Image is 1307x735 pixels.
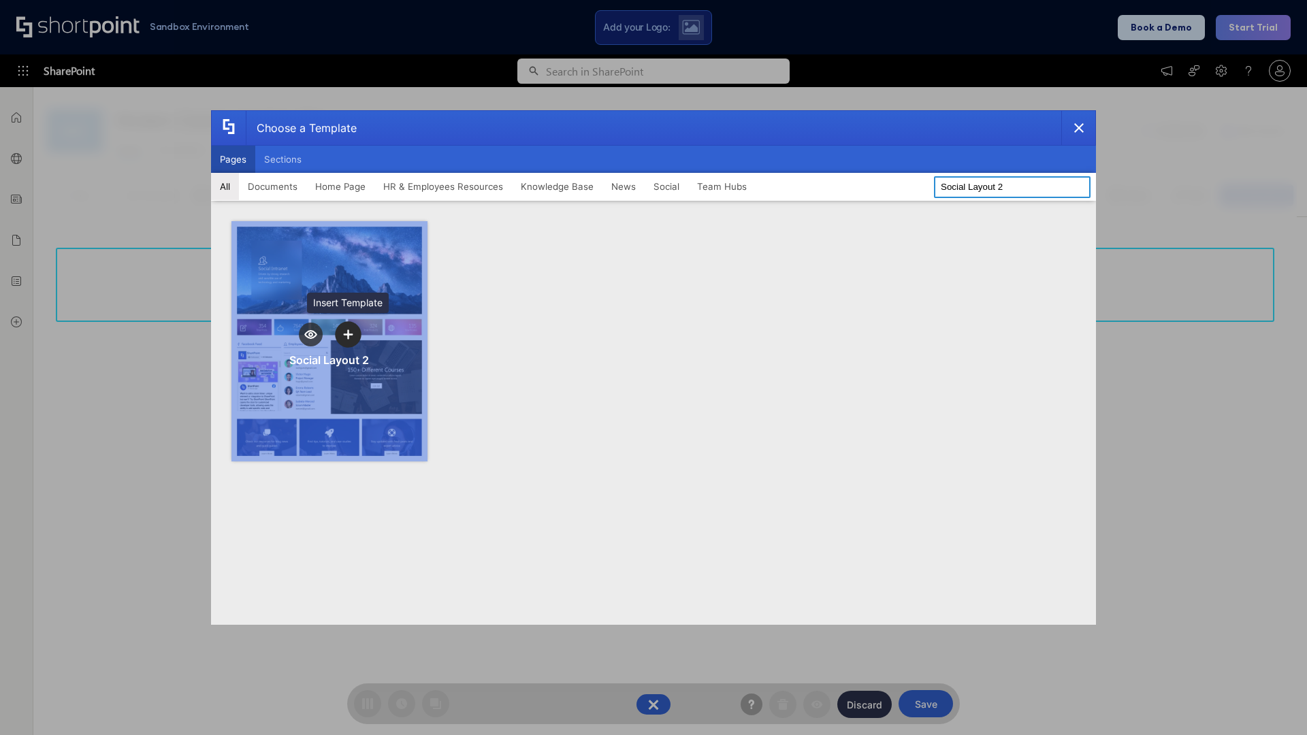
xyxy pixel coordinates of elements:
button: Pages [211,146,255,173]
input: Search [934,176,1091,198]
button: Knowledge Base [512,173,602,200]
button: Sections [255,146,310,173]
button: Social [645,173,688,200]
button: Team Hubs [688,173,756,200]
iframe: Chat Widget [1239,670,1307,735]
button: News [602,173,645,200]
button: Home Page [306,173,374,200]
div: Social Layout 2 [289,353,369,367]
button: All [211,173,239,200]
button: HR & Employees Resources [374,173,512,200]
button: Documents [239,173,306,200]
div: template selector [211,110,1096,625]
div: Choose a Template [246,111,357,145]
